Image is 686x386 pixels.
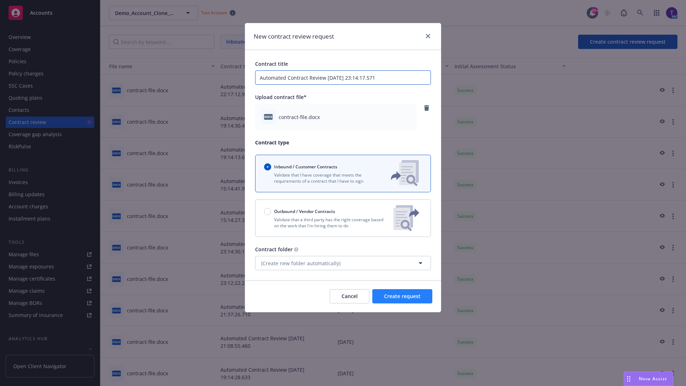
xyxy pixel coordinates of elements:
[255,246,293,253] span: Contract folder
[624,372,633,386] div: Drag to move
[624,372,673,386] button: Nova Assist
[264,217,388,229] p: Validate that a third party has the right coverage based on the work that I'm hiring them to do
[255,199,431,237] button: Outbound / Vendor ContractsValidate that a third party has the right coverage based on the work t...
[264,208,271,215] input: Outbound / Vendor Contracts
[255,70,431,85] input: Enter a title for this contract
[255,139,431,146] p: Contract type
[422,104,431,112] a: remove
[342,293,358,300] span: Cancel
[424,32,432,40] a: close
[264,172,379,184] p: Validate that I have coverage that meets the requirements of a contract that I have to sign
[279,113,320,121] span: contract-file.docx
[274,164,337,170] span: Inbound / Customer Contracts
[255,256,431,270] button: (Create new folder automatically)
[254,32,334,41] h1: New contract review request
[255,94,307,100] span: Upload contract file*
[384,293,421,300] span: Create request
[255,155,431,192] button: Inbound / Customer ContractsValidate that I have coverage that meets the requirements of a contra...
[264,114,273,119] span: docx
[372,289,432,303] button: Create request
[330,289,369,303] button: Cancel
[274,208,335,214] span: Outbound / Vendor Contracts
[639,376,667,382] span: Nova Assist
[261,259,340,267] span: (Create new folder automatically)
[264,163,271,170] input: Inbound / Customer Contracts
[255,60,288,67] span: Contract title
